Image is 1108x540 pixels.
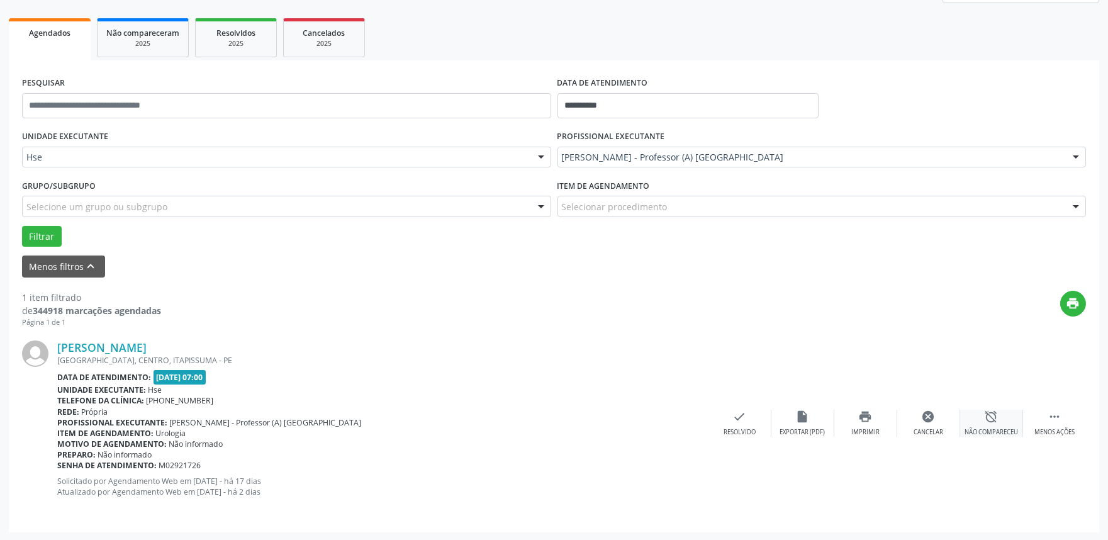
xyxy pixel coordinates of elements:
span: M02921726 [159,460,201,471]
p: Solicitado por Agendamento Web em [DATE] - há 17 dias Atualizado por Agendamento Web em [DATE] - ... [57,476,708,497]
b: Profissional executante: [57,417,167,428]
b: Item de agendamento: [57,428,154,439]
i: print [859,410,873,424]
img: img [22,340,48,367]
span: Selecionar procedimento [562,200,668,213]
i: check [733,410,747,424]
div: 1 item filtrado [22,291,161,304]
b: Unidade executante: [57,385,146,395]
label: Item de agendamento [557,176,650,196]
span: Selecione um grupo ou subgrupo [26,200,167,213]
a: [PERSON_NAME] [57,340,147,354]
div: 2025 [106,39,179,48]
i: keyboard_arrow_up [84,259,98,273]
span: [PERSON_NAME] - Professor (A) [GEOGRAPHIC_DATA] [562,151,1061,164]
div: Menos ações [1034,428,1075,437]
div: 2025 [204,39,267,48]
span: Cancelados [303,28,345,38]
button: Menos filtroskeyboard_arrow_up [22,256,105,278]
b: Preparo: [57,449,96,460]
span: Não informado [169,439,223,449]
i: cancel [922,410,936,424]
span: [PHONE_NUMBER] [147,395,214,406]
span: Agendados [29,28,70,38]
i: alarm_off [985,410,999,424]
span: [DATE] 07:00 [154,370,206,385]
div: Exportar (PDF) [780,428,825,437]
span: Hse [26,151,525,164]
span: Não compareceram [106,28,179,38]
span: Não informado [98,449,152,460]
b: Rede: [57,407,79,417]
div: Resolvido [724,428,756,437]
button: Filtrar [22,226,62,247]
strong: 344918 marcações agendadas [33,305,161,317]
b: Data de atendimento: [57,372,151,383]
span: Urologia [156,428,186,439]
label: DATA DE ATENDIMENTO [557,74,648,93]
span: Resolvidos [216,28,255,38]
b: Telefone da clínica: [57,395,144,406]
div: Página 1 de 1 [22,317,161,328]
div: 2025 [293,39,355,48]
label: PROFISSIONAL EXECUTANTE [557,127,665,147]
label: Grupo/Subgrupo [22,176,96,196]
button: print [1060,291,1086,317]
div: Cancelar [914,428,943,437]
label: PESQUISAR [22,74,65,93]
div: Imprimir [851,428,880,437]
div: [GEOGRAPHIC_DATA], CENTRO, ITAPISSUMA - PE [57,355,708,366]
span: [PERSON_NAME] - Professor (A) [GEOGRAPHIC_DATA] [170,417,362,428]
i: insert_drive_file [796,410,810,424]
i: print [1066,296,1080,310]
span: Hse [148,385,162,395]
label: UNIDADE EXECUTANTE [22,127,108,147]
b: Senha de atendimento: [57,460,157,471]
i:  [1048,410,1061,424]
div: Não compareceu [965,428,1018,437]
span: Própria [82,407,108,417]
b: Motivo de agendamento: [57,439,167,449]
div: de [22,304,161,317]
